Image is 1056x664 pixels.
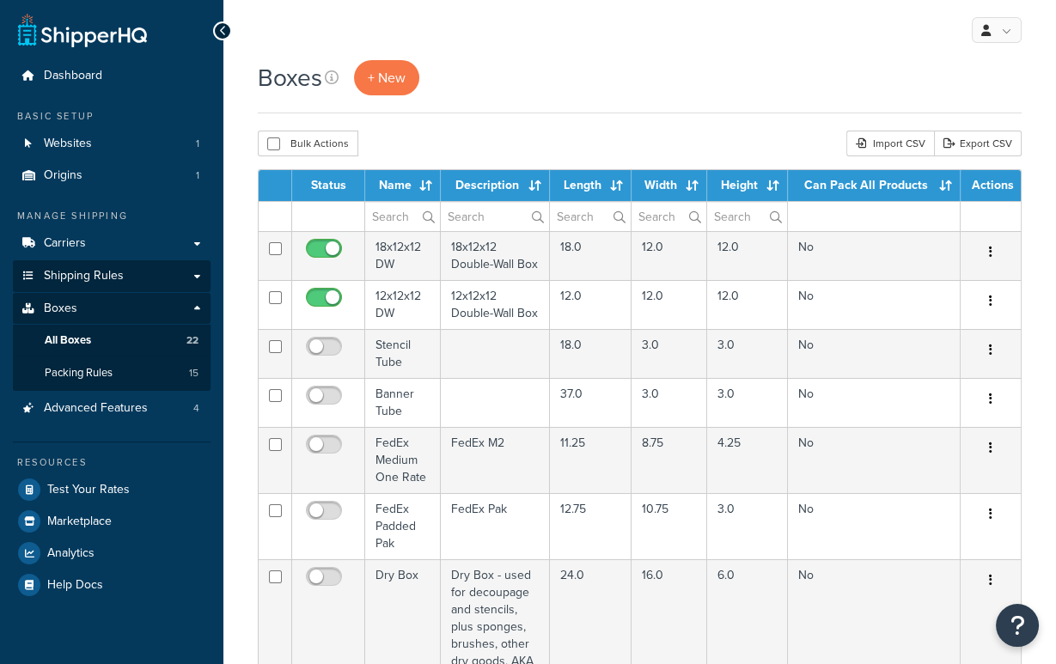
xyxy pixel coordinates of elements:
[441,280,550,329] td: 12x12x12 Double-Wall Box
[788,378,961,427] td: No
[13,160,211,192] a: Origins 1
[788,329,961,378] td: No
[441,202,549,231] input: Search
[13,357,211,389] a: Packing Rules 15
[13,128,211,160] a: Websites 1
[13,570,211,600] a: Help Docs
[365,170,441,201] th: Name : activate to sort column ascending
[189,366,198,381] span: 15
[441,170,550,201] th: Description : activate to sort column ascending
[788,493,961,559] td: No
[13,109,211,124] div: Basic Setup
[550,280,632,329] td: 12.0
[632,493,707,559] td: 10.75
[846,131,934,156] div: Import CSV
[365,427,441,493] td: FedEx Medium One Rate
[44,269,124,283] span: Shipping Rules
[13,293,211,325] a: Boxes
[13,325,211,356] li: All Boxes
[44,302,77,316] span: Boxes
[934,131,1022,156] a: Export CSV
[186,333,198,348] span: 22
[632,427,707,493] td: 8.75
[258,131,358,156] button: Bulk Actions
[632,170,707,201] th: Width : activate to sort column ascending
[632,329,707,378] td: 3.0
[45,366,113,381] span: Packing Rules
[788,280,961,329] td: No
[550,493,632,559] td: 12.75
[550,202,631,231] input: Search
[44,236,86,251] span: Carriers
[47,546,95,561] span: Analytics
[196,168,199,183] span: 1
[365,231,441,280] td: 18x12x12 DW
[13,357,211,389] li: Packing Rules
[368,68,406,88] span: + New
[707,378,788,427] td: 3.0
[707,202,787,231] input: Search
[13,455,211,470] div: Resources
[961,170,1021,201] th: Actions
[550,378,632,427] td: 37.0
[13,474,211,505] a: Test Your Rates
[996,604,1039,647] button: Open Resource Center
[45,333,91,348] span: All Boxes
[13,209,211,223] div: Manage Shipping
[47,578,103,593] span: Help Docs
[44,69,102,83] span: Dashboard
[707,493,788,559] td: 3.0
[632,202,706,231] input: Search
[632,231,707,280] td: 12.0
[13,228,211,259] a: Carriers
[365,378,441,427] td: Banner Tube
[365,329,441,378] td: Stencil Tube
[44,168,82,183] span: Origins
[13,260,211,292] a: Shipping Rules
[18,13,147,47] a: ShipperHQ Home
[13,60,211,92] a: Dashboard
[13,128,211,160] li: Websites
[354,60,419,95] a: + New
[365,280,441,329] td: 12x12x12 DW
[13,538,211,569] a: Analytics
[632,378,707,427] td: 3.0
[365,493,441,559] td: FedEx Padded Pak
[788,427,961,493] td: No
[441,231,550,280] td: 18x12x12 Double-Wall Box
[13,293,211,391] li: Boxes
[707,427,788,493] td: 4.25
[44,401,148,416] span: Advanced Features
[13,393,211,424] a: Advanced Features 4
[258,61,322,94] h1: Boxes
[13,506,211,537] a: Marketplace
[13,160,211,192] li: Origins
[707,170,788,201] th: Height : activate to sort column ascending
[44,137,92,151] span: Websites
[441,493,550,559] td: FedEx Pak
[788,170,961,201] th: Can Pack All Products : activate to sort column ascending
[193,401,199,416] span: 4
[441,427,550,493] td: FedEx M2
[13,393,211,424] li: Advanced Features
[13,325,211,356] a: All Boxes 22
[550,170,632,201] th: Length : activate to sort column ascending
[632,280,707,329] td: 12.0
[196,137,199,151] span: 1
[47,515,112,529] span: Marketplace
[707,329,788,378] td: 3.0
[550,427,632,493] td: 11.25
[550,231,632,280] td: 18.0
[292,170,365,201] th: Status
[550,329,632,378] td: 18.0
[707,231,788,280] td: 12.0
[707,280,788,329] td: 12.0
[365,202,440,231] input: Search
